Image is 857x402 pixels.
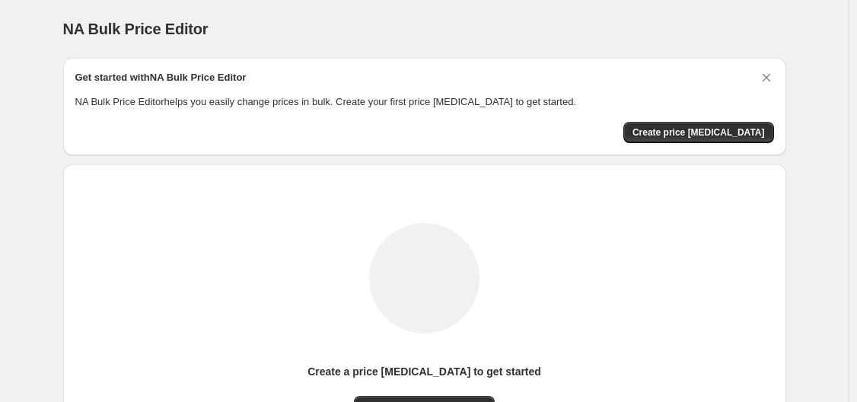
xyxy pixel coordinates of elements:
h2: Get started with NA Bulk Price Editor [75,70,247,85]
button: Dismiss card [759,70,774,85]
span: Create price [MEDICAL_DATA] [632,126,765,139]
span: NA Bulk Price Editor [63,21,209,37]
p: NA Bulk Price Editor helps you easily change prices in bulk. Create your first price [MEDICAL_DAT... [75,94,774,110]
button: Create price change job [623,122,774,143]
p: Create a price [MEDICAL_DATA] to get started [307,364,541,379]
